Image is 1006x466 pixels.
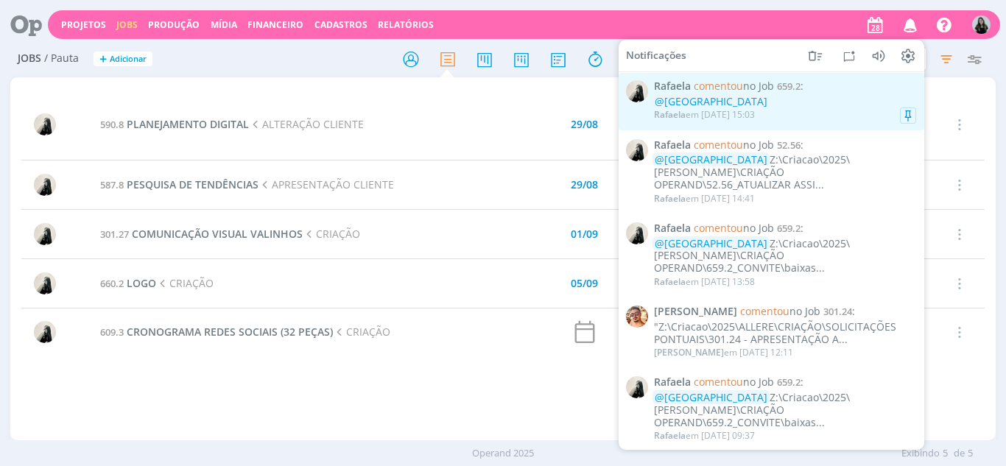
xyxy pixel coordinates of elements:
[694,221,743,235] span: comentou
[654,346,724,359] span: [PERSON_NAME]
[303,227,360,241] span: CRIAÇÃO
[654,108,686,121] span: Rafaela
[654,191,686,204] span: Rafaela
[127,117,249,131] span: PLANEJAMENTO DIGITAL
[968,446,973,461] span: 5
[100,276,156,290] a: 660.2LOGO
[626,222,648,244] img: R
[654,392,916,428] div: Z:\Criacao\2025\[PERSON_NAME]\CRIAÇÃO OPERAND\659.2_CONVITE\baixas...
[654,80,916,93] span: :
[901,446,940,461] span: Exibindo
[654,154,916,191] div: Z:\Criacao\2025\[PERSON_NAME]\CRIAÇÃO OPERAND\52.56_ATUALIZAR ASSI...
[626,49,686,62] span: Notificações
[972,15,991,34] img: V
[777,80,801,93] span: 659.2
[654,138,916,151] span: :
[100,118,124,131] span: 590.8
[127,276,156,290] span: LOGO
[654,376,916,389] span: :
[654,306,737,318] span: [PERSON_NAME]
[777,375,801,389] span: 659.2
[654,431,755,441] div: em [DATE] 09:37
[694,137,774,151] span: no Job
[571,229,598,239] div: 01/09
[34,223,56,245] img: R
[211,18,237,31] a: Mídia
[654,306,916,318] span: :
[100,277,124,290] span: 660.2
[99,52,107,67] span: +
[100,325,333,339] a: 609.3CRONOGRAMA REDES SOCIAIS (32 PEÇAS)
[100,227,129,241] span: 301.27
[373,19,438,31] button: Relatórios
[654,222,691,235] span: Rafaela
[654,321,916,346] div: "Z:\Criacao\2025\ALLERE\CRIAÇÃO\SOLICITAÇÕES PONTUAIS\301.24 - APRESENTAÇÃO A...
[777,222,801,235] span: 659.2
[654,376,691,389] span: Rafaela
[18,52,41,65] span: Jobs
[654,347,793,358] div: em [DATE] 12:11
[655,390,767,404] span: @[GEOGRAPHIC_DATA]
[694,375,743,389] span: comentou
[655,152,767,166] span: @[GEOGRAPHIC_DATA]
[94,52,152,67] button: +Adicionar
[34,272,56,294] img: R
[110,54,147,64] span: Adicionar
[378,18,434,31] a: Relatórios
[971,12,991,38] button: V
[654,277,755,287] div: em [DATE] 13:58
[626,80,648,102] img: R
[258,177,394,191] span: APRESENTAÇÃO CLIENTE
[57,19,110,31] button: Projetos
[34,321,56,343] img: R
[654,275,686,288] span: Rafaela
[654,237,916,274] div: Z:\Criacao\2025\[PERSON_NAME]\CRIAÇÃO OPERAND\659.2_CONVITE\baixas...
[654,193,755,203] div: em [DATE] 14:41
[44,52,79,65] span: / Pauta
[132,227,303,241] span: COMUNICAÇÃO VISUAL VALINHOS
[571,119,598,130] div: 29/08
[112,19,142,31] button: Jobs
[626,376,648,398] img: R
[943,446,948,461] span: 5
[310,19,372,31] button: Cadastros
[626,138,648,160] img: R
[148,18,200,31] a: Produção
[694,79,774,93] span: no Job
[694,221,774,235] span: no Job
[654,429,686,442] span: Rafaela
[626,306,648,328] img: V
[247,18,303,31] a: Financeiro
[144,19,204,31] button: Produção
[655,236,767,250] span: @[GEOGRAPHIC_DATA]
[100,178,124,191] span: 587.8
[654,222,916,235] span: :
[694,375,774,389] span: no Job
[243,19,308,31] button: Financeiro
[100,177,258,191] a: 587.8PESQUISA DE TENDÊNCIAS
[740,304,789,318] span: comentou
[571,278,598,289] div: 05/09
[954,446,965,461] span: de
[654,80,691,93] span: Rafaela
[694,137,743,151] span: comentou
[61,18,106,31] a: Projetos
[206,19,242,31] button: Mídia
[127,325,333,339] span: CRONOGRAMA REDES SOCIAIS (32 PEÇAS)
[823,305,852,318] span: 301.24
[100,325,124,339] span: 609.3
[694,79,743,93] span: comentou
[156,276,214,290] span: CRIAÇÃO
[314,18,367,31] span: Cadastros
[571,180,598,190] div: 29/08
[654,138,691,151] span: Rafaela
[100,227,303,241] a: 301.27COMUNICAÇÃO VISUAL VALINHOS
[116,18,138,31] a: Jobs
[777,138,801,151] span: 52.56
[127,177,258,191] span: PESQUISA DE TENDÊNCIAS
[249,117,364,131] span: ALTERAÇÃO CLIENTE
[655,94,767,108] span: @[GEOGRAPHIC_DATA]
[740,304,820,318] span: no Job
[333,325,390,339] span: CRIAÇÃO
[34,174,56,196] img: R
